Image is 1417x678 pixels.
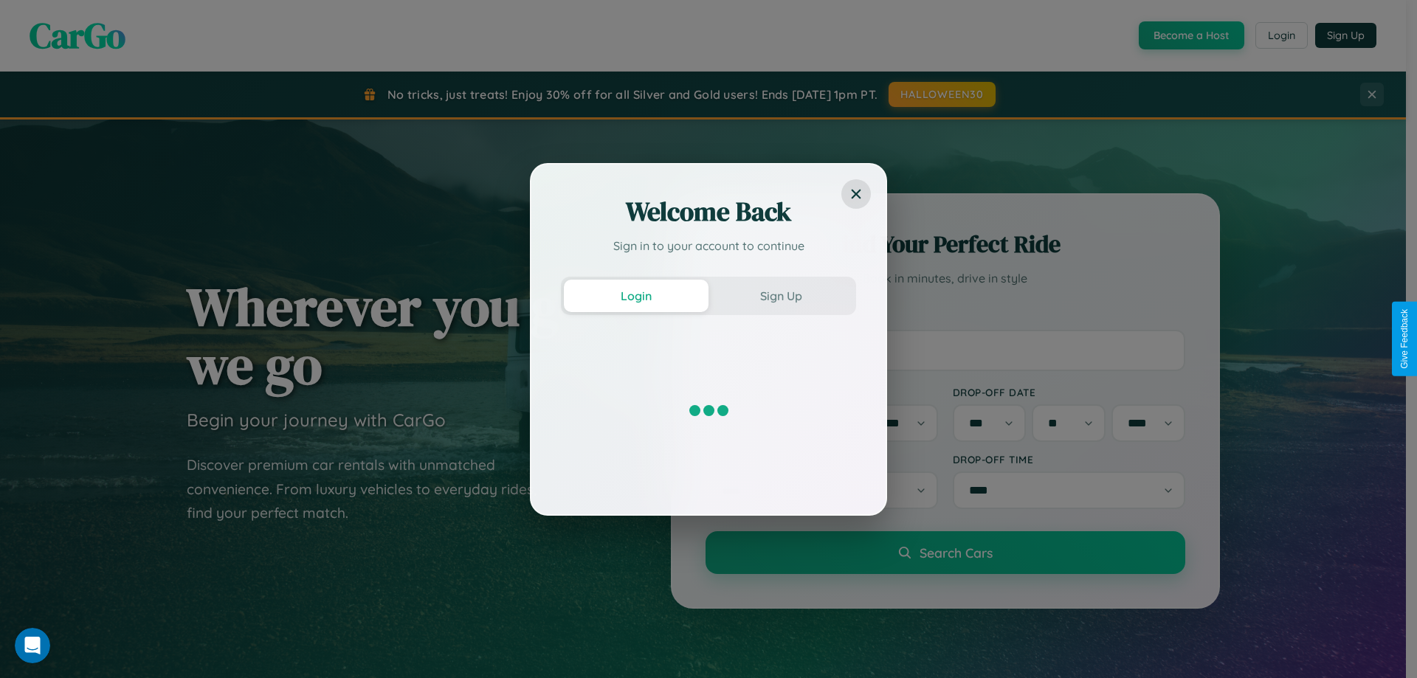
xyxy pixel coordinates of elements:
h2: Welcome Back [561,194,856,229]
div: Give Feedback [1399,309,1410,369]
p: Sign in to your account to continue [561,237,856,255]
iframe: Intercom live chat [15,628,50,663]
button: Login [564,280,708,312]
button: Sign Up [708,280,853,312]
